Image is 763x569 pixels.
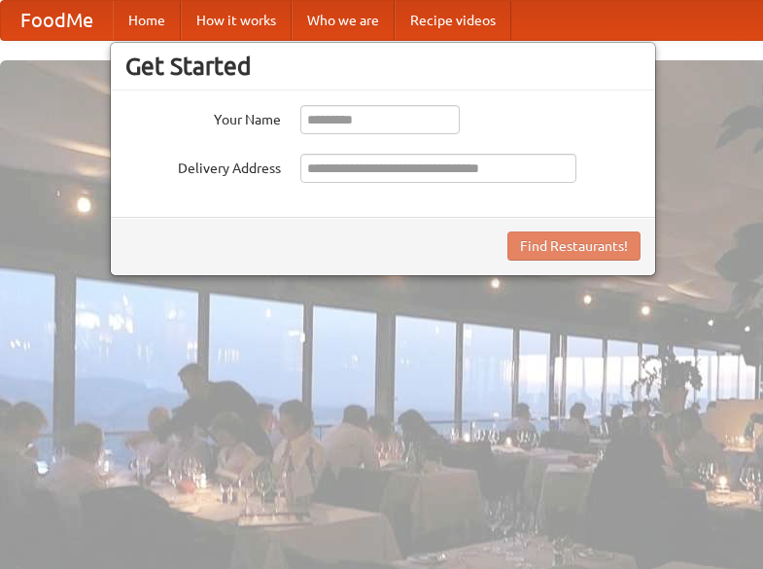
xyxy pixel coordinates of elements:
[125,154,281,178] label: Delivery Address
[125,105,281,129] label: Your Name
[125,52,641,81] h3: Get Started
[395,1,511,40] a: Recipe videos
[507,231,641,261] button: Find Restaurants!
[181,1,292,40] a: How it works
[113,1,181,40] a: Home
[292,1,395,40] a: Who we are
[1,1,113,40] a: FoodMe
